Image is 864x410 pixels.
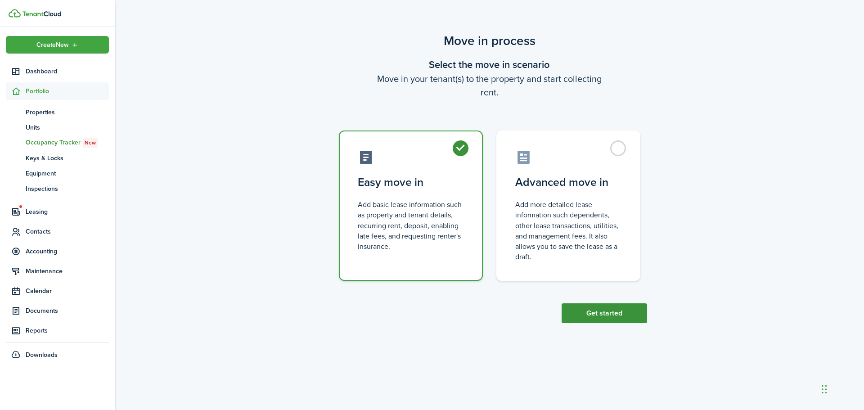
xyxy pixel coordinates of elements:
[26,153,109,163] span: Keys & Locks
[6,63,109,80] a: Dashboard
[6,181,109,196] a: Inspections
[22,11,61,17] img: TenantCloud
[6,150,109,166] a: Keys & Locks
[819,367,864,410] iframe: Chat Widget
[26,247,109,256] span: Accounting
[26,67,109,76] span: Dashboard
[9,9,21,18] img: TenantCloud
[26,326,109,335] span: Reports
[26,350,58,360] span: Downloads
[6,322,109,339] a: Reports
[6,166,109,181] a: Equipment
[562,303,647,323] button: Get started
[332,72,647,99] wizard-step-header-description: Move in your tenant(s) to the property and start collecting rent.
[515,199,621,262] control-radio-card-description: Add more detailed lease information such dependents, other lease transactions, utilities, and man...
[26,123,109,132] span: Units
[26,207,109,216] span: Leasing
[26,184,109,194] span: Inspections
[26,227,109,236] span: Contacts
[822,376,827,403] div: Drag
[332,57,647,72] wizard-step-header-title: Select the move in scenario
[26,108,109,117] span: Properties
[26,306,109,315] span: Documents
[36,42,69,48] span: Create New
[6,120,109,135] a: Units
[6,104,109,120] a: Properties
[26,286,109,296] span: Calendar
[26,169,109,178] span: Equipment
[85,139,96,147] span: New
[6,36,109,54] button: Open menu
[6,135,109,150] a: Occupancy TrackerNew
[358,199,464,252] control-radio-card-description: Add basic lease information such as property and tenant details, recurring rent, deposit, enablin...
[26,86,109,96] span: Portfolio
[332,32,647,50] scenario-title: Move in process
[358,174,464,190] control-radio-card-title: Easy move in
[515,174,621,190] control-radio-card-title: Advanced move in
[26,266,109,276] span: Maintenance
[26,138,109,148] span: Occupancy Tracker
